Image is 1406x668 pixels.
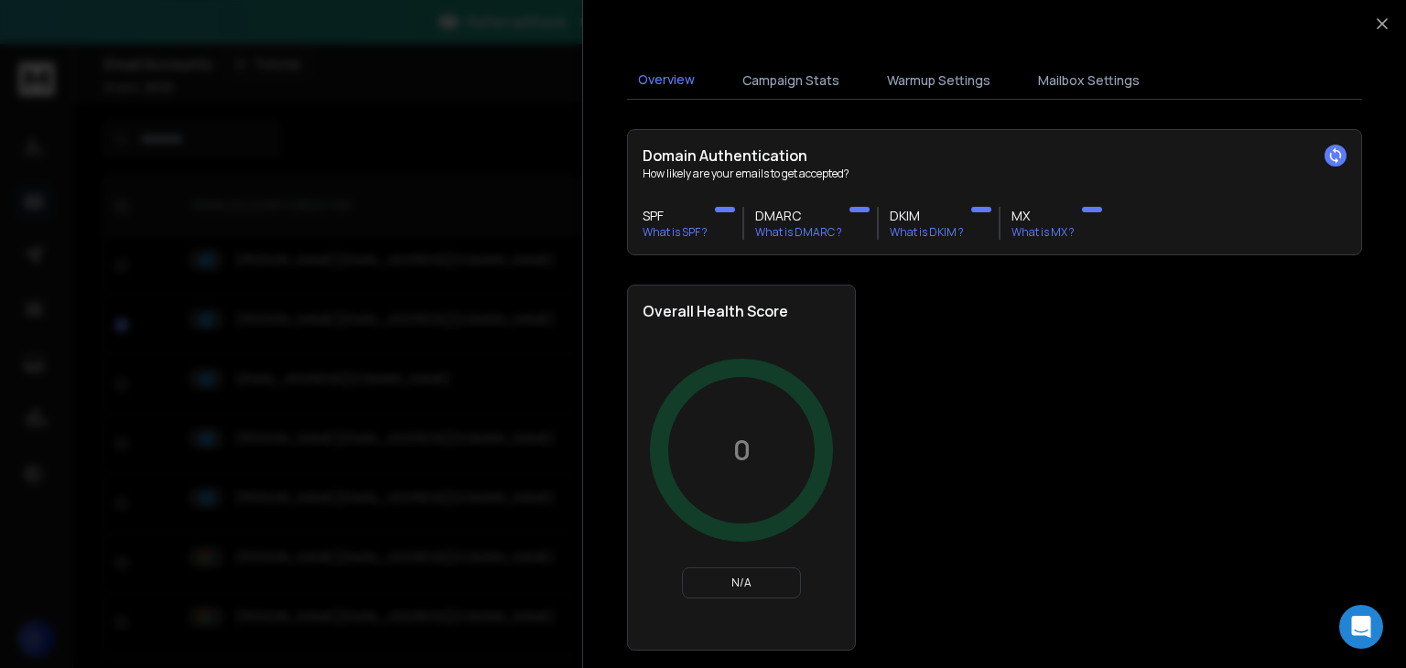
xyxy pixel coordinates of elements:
p: What is DKIM ? [890,225,964,240]
button: Warmup Settings [876,60,1001,101]
p: What is SPF ? [643,225,708,240]
h3: MX [1011,207,1075,225]
button: Campaign Stats [731,60,850,101]
h3: DKIM [890,207,964,225]
button: Overview [627,59,706,102]
h3: SPF [643,207,708,225]
h3: DMARC [755,207,842,225]
p: What is DMARC ? [755,225,842,240]
button: Mailbox Settings [1027,60,1151,101]
div: Open Intercom Messenger [1339,605,1383,649]
h2: Overall Health Score [643,300,840,322]
p: How likely are your emails to get accepted? [643,167,1347,181]
p: N/A [690,576,793,590]
p: 0 [733,434,751,467]
p: What is MX ? [1011,225,1075,240]
h2: Domain Authentication [643,145,1347,167]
